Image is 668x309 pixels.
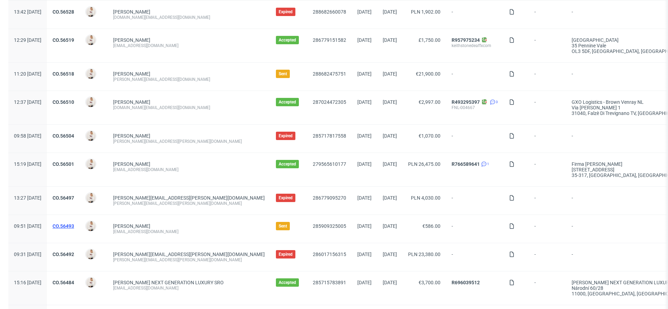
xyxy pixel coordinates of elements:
[313,195,346,201] a: 286779095270
[357,9,372,15] span: [DATE]
[452,37,480,43] a: R957975234
[53,252,74,257] a: CO.56492
[86,278,96,287] img: Mari Fok
[452,99,480,105] a: R493295397
[113,77,265,82] div: [PERSON_NAME][EMAIL_ADDRESS][DOMAIN_NAME]
[14,280,41,285] span: 15:16 [DATE]
[452,195,498,206] span: -
[313,161,346,167] a: 279565610177
[53,280,74,285] a: CO.56484
[279,161,296,167] span: Accepted
[357,280,372,285] span: [DATE]
[113,195,265,201] span: [PERSON_NAME][EMAIL_ADDRESS][PERSON_NAME][DOMAIN_NAME]
[488,99,498,105] a: 3
[383,9,397,15] span: [DATE]
[113,43,265,48] div: [EMAIL_ADDRESS][DOMAIN_NAME]
[408,161,440,167] span: PLN 26,475.00
[14,223,41,229] span: 09:51 [DATE]
[86,249,96,259] img: Mari Fok
[53,195,74,201] a: CO.56497
[14,195,41,201] span: 13:27 [DATE]
[113,9,150,15] a: [PERSON_NAME]
[383,252,397,257] span: [DATE]
[113,139,265,144] div: [PERSON_NAME][EMAIL_ADDRESS][PERSON_NAME][DOMAIN_NAME]
[14,37,41,43] span: 12:29 [DATE]
[279,252,293,257] span: Expired
[113,133,150,139] a: [PERSON_NAME]
[383,280,397,285] span: [DATE]
[86,69,96,79] img: Mari Fok
[279,133,293,139] span: Expired
[113,285,265,291] div: [EMAIL_ADDRESS][DOMAIN_NAME]
[113,15,265,20] div: [DOMAIN_NAME][EMAIL_ADDRESS][DOMAIN_NAME]
[357,161,372,167] span: [DATE]
[357,223,372,229] span: [DATE]
[416,71,440,77] span: €21,900.00
[86,97,96,107] img: Mari Fok
[53,9,74,15] a: CO.56528
[534,280,560,296] span: -
[53,223,74,229] a: CO.56493
[408,252,440,257] span: PLN 23,380.00
[86,35,96,45] img: Mari Fok
[534,195,560,206] span: -
[357,71,372,77] span: [DATE]
[313,280,346,285] a: 285715783891
[113,201,265,206] div: [PERSON_NAME][EMAIL_ADDRESS][PERSON_NAME][DOMAIN_NAME]
[357,195,372,201] span: [DATE]
[383,133,397,139] span: [DATE]
[383,161,397,167] span: [DATE]
[357,37,372,43] span: [DATE]
[313,99,346,105] a: 287024472305
[53,71,74,77] a: CO.56518
[86,159,96,169] img: Mari Fok
[113,37,150,43] a: [PERSON_NAME]
[279,223,287,229] span: Sent
[14,71,41,77] span: 11:20 [DATE]
[383,223,397,229] span: [DATE]
[279,280,296,285] span: Accepted
[534,133,560,144] span: -
[411,195,440,201] span: PLN 4,030.00
[411,9,440,15] span: PLN 1,902.00
[14,133,41,139] span: 09:58 [DATE]
[452,105,498,110] div: FNL-004667
[419,37,440,43] span: £1,750.00
[313,223,346,229] a: 285909325005
[113,229,265,234] div: [EMAIL_ADDRESS][DOMAIN_NAME]
[113,223,150,229] a: [PERSON_NAME]
[452,223,498,234] span: -
[86,131,96,141] img: Mari Fok
[534,37,560,54] span: -
[452,71,498,82] span: -
[113,161,150,167] a: [PERSON_NAME]
[487,161,489,167] span: 1
[313,71,346,77] a: 288682475751
[534,99,560,116] span: -
[357,133,372,139] span: [DATE]
[383,37,397,43] span: [DATE]
[113,105,265,110] div: [DOMAIN_NAME][EMAIL_ADDRESS][DOMAIN_NAME]
[534,223,560,234] span: -
[452,133,498,144] span: -
[53,133,74,139] a: CO.56504
[480,161,489,167] a: 1
[452,252,498,263] span: -
[14,9,41,15] span: 13:42 [DATE]
[113,252,265,257] span: [PERSON_NAME][EMAIL_ADDRESS][PERSON_NAME][DOMAIN_NAME]
[383,71,397,77] span: [DATE]
[419,133,440,139] span: €1,070.00
[534,252,560,263] span: -
[452,43,498,48] div: keithstonedeaffxcom
[419,280,440,285] span: €3,700.00
[422,223,440,229] span: €586.00
[452,161,480,167] a: R766589641
[534,161,560,178] span: -
[383,99,397,105] span: [DATE]
[113,99,150,105] a: [PERSON_NAME]
[279,9,293,15] span: Expired
[357,99,372,105] span: [DATE]
[279,37,296,43] span: Accepted
[452,9,498,20] span: -
[53,37,74,43] a: CO.56519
